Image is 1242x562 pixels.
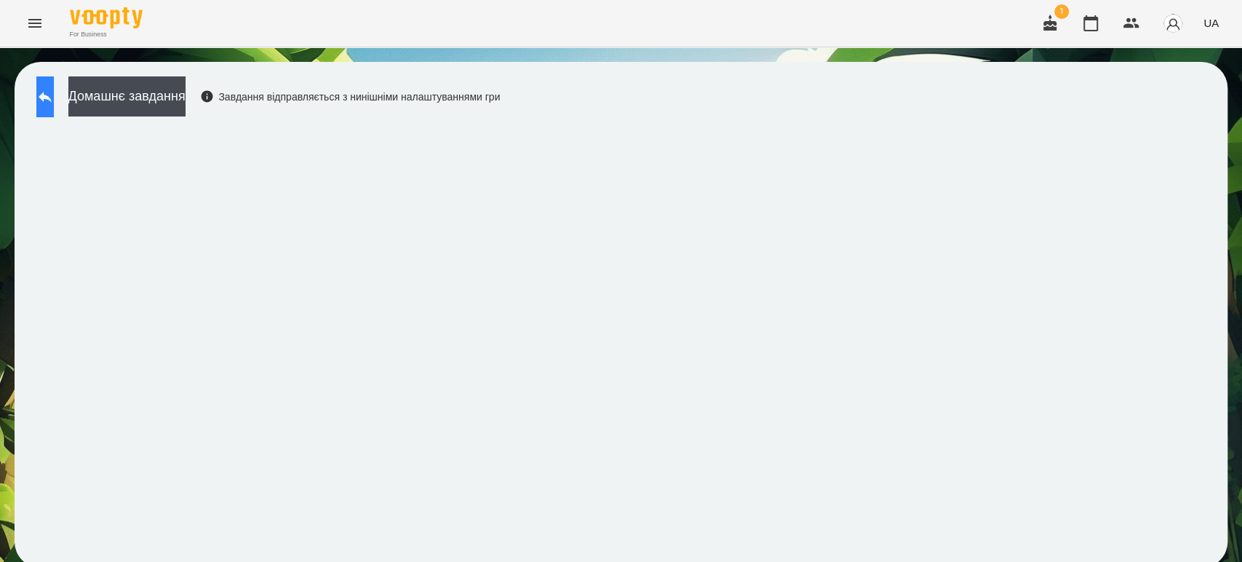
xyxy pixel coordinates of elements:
[70,30,143,39] span: For Business
[68,76,186,116] button: Домашнє завдання
[17,6,52,41] button: Menu
[1163,13,1183,33] img: avatar_s.png
[1054,4,1069,19] span: 1
[200,90,501,104] div: Завдання відправляється з нинішніми налаштуваннями гри
[1198,9,1225,36] button: UA
[1203,15,1219,31] span: UA
[70,7,143,28] img: Voopty Logo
